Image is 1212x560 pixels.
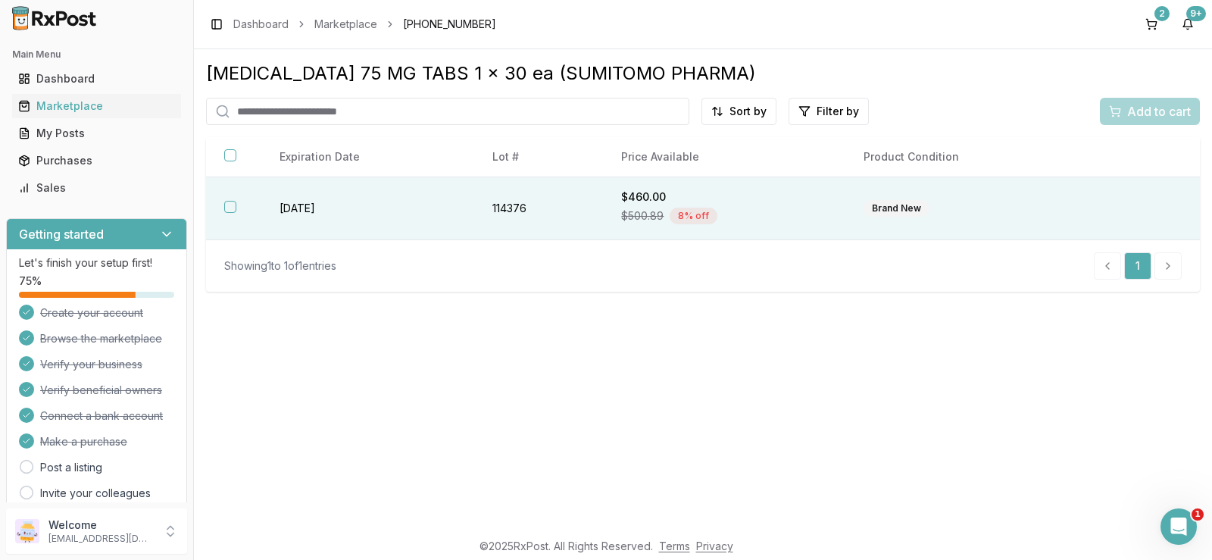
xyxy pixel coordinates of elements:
[261,177,474,240] td: [DATE]
[817,104,859,119] span: Filter by
[40,331,162,346] span: Browse the marketplace
[6,67,187,91] button: Dashboard
[789,98,869,125] button: Filter by
[701,98,776,125] button: Sort by
[12,120,181,147] a: My Posts
[6,121,187,145] button: My Posts
[670,208,717,224] div: 8 % off
[1160,508,1197,545] iframe: Intercom live chat
[659,540,690,552] a: Terms
[1094,252,1182,280] nav: pagination
[40,408,163,424] span: Connect a bank account
[233,17,496,32] nav: breadcrumb
[729,104,767,119] span: Sort by
[19,255,174,271] p: Let's finish your setup first!
[474,177,603,240] td: 114376
[12,92,181,120] a: Marketplace
[40,357,142,372] span: Verify your business
[18,180,175,196] div: Sales
[40,383,162,398] span: Verify beneficial owners
[6,94,187,118] button: Marketplace
[12,147,181,174] a: Purchases
[6,6,103,30] img: RxPost Logo
[233,17,289,32] a: Dashboard
[40,486,151,501] a: Invite your colleagues
[15,519,39,543] img: User avatar
[621,189,827,205] div: $460.00
[12,48,181,61] h2: Main Menu
[474,137,603,177] th: Lot #
[19,225,104,243] h3: Getting started
[40,434,127,449] span: Make a purchase
[12,65,181,92] a: Dashboard
[1139,12,1164,36] button: 2
[403,17,496,32] span: [PHONE_NUMBER]
[18,99,175,114] div: Marketplace
[261,137,474,177] th: Expiration Date
[314,17,377,32] a: Marketplace
[48,518,154,533] p: Welcome
[18,71,175,86] div: Dashboard
[6,149,187,173] button: Purchases
[6,176,187,200] button: Sales
[1176,12,1200,36] button: 9+
[18,126,175,141] div: My Posts
[12,174,181,202] a: Sales
[19,274,42,289] span: 75 %
[18,153,175,168] div: Purchases
[864,200,929,217] div: Brand New
[224,258,336,274] div: Showing 1 to 1 of 1 entries
[1124,252,1151,280] a: 1
[603,137,845,177] th: Price Available
[1192,508,1204,521] span: 1
[40,305,143,321] span: Create your account
[206,61,1200,86] div: [MEDICAL_DATA] 75 MG TABS 1 x 30 ea (SUMITOMO PHARMA)
[696,540,733,552] a: Privacy
[40,460,102,475] a: Post a listing
[621,208,664,224] span: $500.89
[845,137,1086,177] th: Product Condition
[1154,6,1170,21] div: 2
[1186,6,1206,21] div: 9+
[48,533,154,545] p: [EMAIL_ADDRESS][DOMAIN_NAME]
